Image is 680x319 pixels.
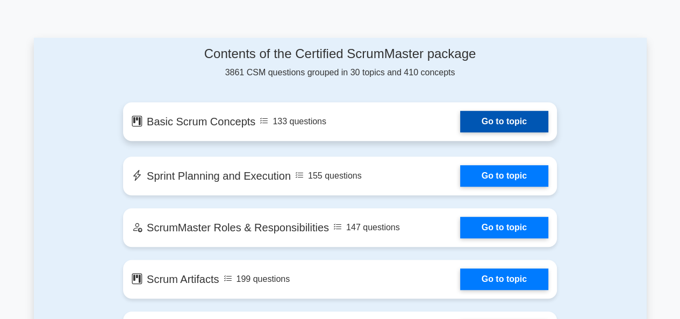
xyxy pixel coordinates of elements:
[460,268,548,290] a: Go to topic
[460,217,548,238] a: Go to topic
[460,111,548,132] a: Go to topic
[460,165,548,187] a: Go to topic
[123,46,557,79] div: 3861 CSM questions grouped in 30 topics and 410 concepts
[123,46,557,62] h4: Contents of the Certified ScrumMaster package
